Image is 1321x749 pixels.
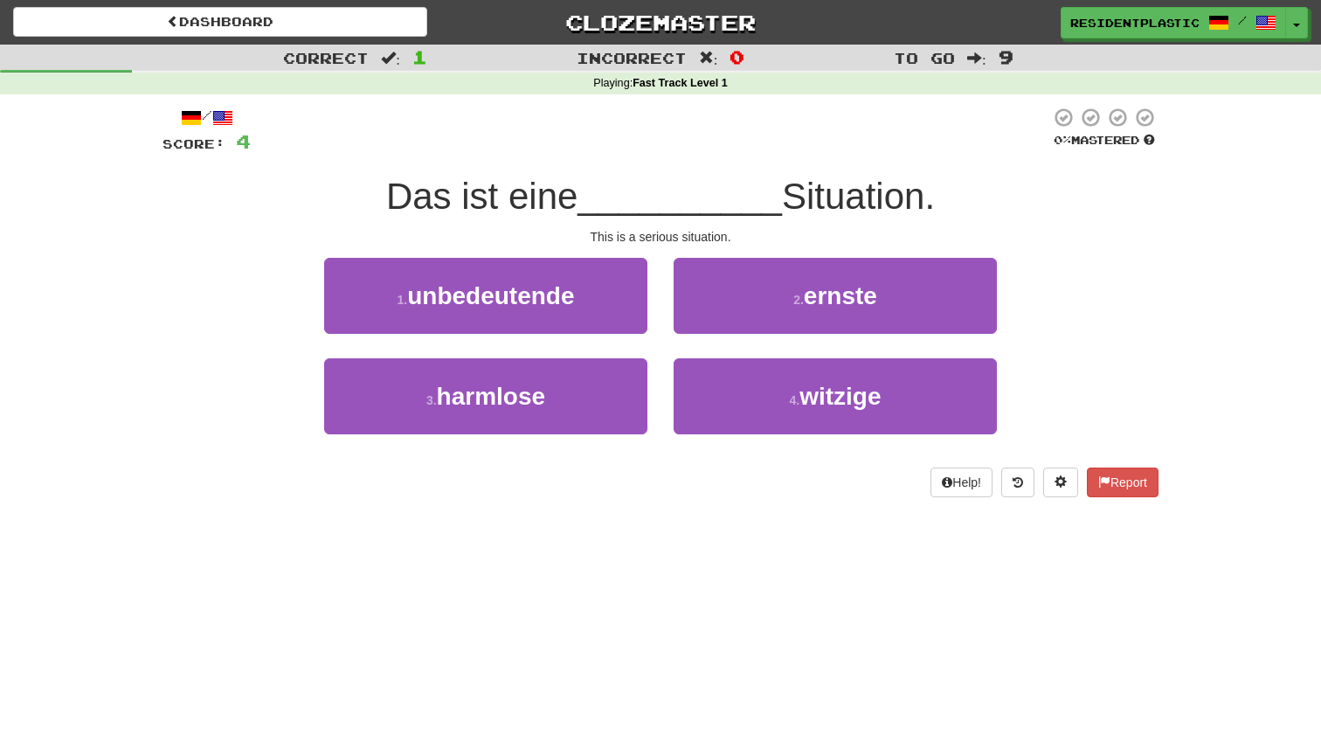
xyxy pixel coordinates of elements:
button: Round history (alt+y) [1001,468,1034,497]
span: : [381,51,400,66]
button: 1.unbedeutende [324,258,647,334]
small: 4 . [789,393,799,407]
small: 1 . [397,293,407,307]
span: 0 % [1054,133,1071,147]
div: / [163,107,251,128]
small: 2 . [793,293,804,307]
a: Clozemaster [453,7,868,38]
span: To go [894,49,955,66]
div: This is a serious situation. [163,228,1158,246]
button: 3.harmlose [324,358,647,434]
span: unbedeutende [407,282,574,309]
span: ResidentPlastic [1070,15,1200,31]
button: Help! [930,468,992,497]
button: Report [1087,468,1158,497]
span: 4 [236,130,251,152]
button: 2.ernste [674,258,997,334]
span: Correct [283,49,369,66]
strong: Fast Track Level 1 [633,77,728,89]
span: 0 [730,46,744,67]
span: harmlose [437,383,546,410]
span: Incorrect [577,49,687,66]
a: ResidentPlastic / [1061,7,1286,38]
small: 3 . [426,393,437,407]
span: 9 [999,46,1013,67]
button: 4.witzige [674,358,997,434]
span: / [1238,14,1247,26]
span: 1 [412,46,427,67]
span: witzige [799,383,881,410]
span: Situation. [782,176,935,217]
a: Dashboard [13,7,427,37]
div: Mastered [1050,133,1158,149]
span: : [699,51,718,66]
span: Score: [163,136,225,151]
span: __________ [578,176,782,217]
span: Das ist eine [386,176,578,217]
span: : [967,51,986,66]
span: ernste [804,282,877,309]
